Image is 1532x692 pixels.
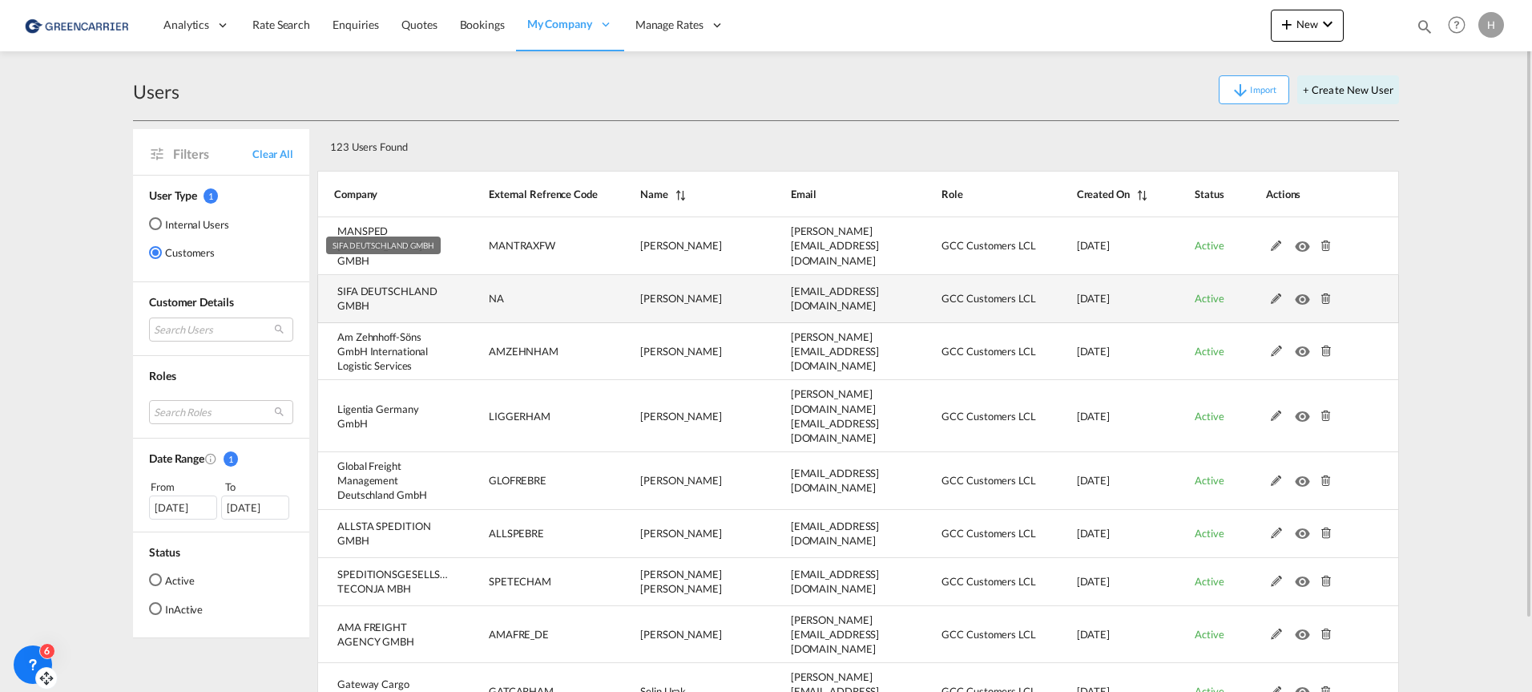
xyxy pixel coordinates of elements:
td: ALLSTA SPEDITION GMBH [317,510,449,558]
span: GCC Customers LCL [941,474,1035,487]
td: Jeanette Hamburg [600,380,751,452]
td: AMAFRE_DE [449,606,600,664]
th: Status [1155,171,1226,217]
td: Ligentia Germany GmbH [317,380,449,452]
td: GCC Customers LCL [901,452,1036,510]
md-icon: icon-eye [1295,471,1316,483]
span: Date Range [149,451,204,465]
td: Bastian Schaeper [600,558,751,606]
span: NA [489,292,504,305]
div: icon-magnify [1416,18,1433,42]
span: AMA FREIGHT AGENCY GMBH [337,621,414,648]
span: [DATE] [1077,575,1110,588]
div: H [1478,12,1504,38]
md-icon: icon-eye [1295,524,1316,535]
span: SPEDITIONSGESELLSCHAFT TECONJA MBH [337,568,474,595]
td: 2025-09-10 [1037,606,1155,664]
span: [EMAIL_ADDRESS][DOMAIN_NAME] [791,467,880,494]
md-radio-button: Internal Users [149,216,229,232]
span: GCC Customers LCL [941,345,1035,358]
td: GCC Customers LCL [901,323,1036,381]
span: [DATE] [1077,292,1110,305]
span: Active [1195,345,1224,358]
td: Global Freight Management Deutschland GmbH [317,452,449,510]
span: [PERSON_NAME] [PERSON_NAME] [640,568,722,595]
td: bschaeper@teconja.de [751,558,902,606]
span: [DATE] [1077,345,1110,358]
span: [PERSON_NAME][DOMAIN_NAME][EMAIL_ADDRESS][DOMAIN_NAME] [791,387,880,444]
md-icon: icon-magnify [1416,18,1433,35]
td: SPETECHAM [449,558,600,606]
span: [PERSON_NAME][EMAIL_ADDRESS][DOMAIN_NAME] [791,330,880,372]
td: 2025-09-15 [1037,380,1155,452]
span: [PERSON_NAME] [640,345,722,358]
span: Active [1195,239,1224,252]
md-icon: icon-eye [1295,342,1316,353]
span: Am Zehnhoff-Söns GmbH International Logistic Services [337,330,428,372]
td: GCC Customers LCL [901,217,1036,275]
td: GCC Customers LCL [901,510,1036,558]
td: MANTRAXFW [449,217,600,275]
span: [DATE] [1077,410,1110,423]
span: GCC Customers LCL [941,410,1035,423]
md-radio-button: InActive [149,601,203,617]
span: [PERSON_NAME] [640,292,722,305]
td: Am Zehnhoff-Söns GmbH International Logistic Services [317,323,449,381]
span: [PERSON_NAME] [640,474,722,487]
div: [DATE] [221,496,289,520]
span: [DATE] [1077,474,1110,487]
div: Help [1443,11,1478,40]
td: ALLSPEBRE [449,510,600,558]
td: AMZEHNHAM [449,323,600,381]
td: h.schroeder@amafreight.com [751,606,902,664]
td: h.juschas@gfm.world [751,452,902,510]
td: GCC Customers LCL [901,606,1036,664]
span: Help [1443,11,1470,38]
span: User Type [149,188,197,202]
span: 1 [224,451,238,467]
md-icon: icon-plus 400-fg [1277,14,1296,34]
span: ALLSTA SPEDITION GMBH [337,520,430,547]
td: Carsten Schuetz [600,217,751,275]
span: SIFA DEUTSCHLAND GMBH [337,285,437,312]
span: From To [DATE][DATE] [149,479,293,519]
th: Name [600,171,751,217]
span: GCC Customers LCL [941,527,1035,540]
span: GLOFREBRE [489,474,546,487]
span: [PERSON_NAME][EMAIL_ADDRESS][DOMAIN_NAME] [791,225,880,266]
span: LIGGERHAM [489,410,550,423]
span: 1 [204,188,218,204]
span: Roles [149,369,176,382]
span: Ligentia Germany GmbH [337,403,418,430]
span: Status [149,545,179,559]
md-icon: icon-eye [1295,407,1316,418]
span: Active [1195,527,1224,540]
th: Created On [1037,171,1155,217]
md-icon: icon-chevron-down [1318,14,1337,34]
span: ALLSPEBRE [489,527,544,540]
span: Active [1195,410,1224,423]
th: Actions [1226,171,1399,217]
td: carsten.schuetz@mansped-trans-al.de [751,217,902,275]
md-icon: icon-eye [1295,237,1316,248]
td: LIGGERHAM [449,380,600,452]
td: v.wiens@azs-group.com [751,323,902,381]
span: Bookings [460,18,505,31]
span: Quotes [401,18,437,31]
span: [DATE] [1077,628,1110,641]
td: GLOFREBRE [449,452,600,510]
th: Role [901,171,1036,217]
td: mcaillon@sifalogistics.com [751,275,902,323]
span: Global Freight Management Deutschland GmbH [337,459,426,501]
th: Company [317,171,449,217]
th: Email [751,171,902,217]
span: [PERSON_NAME] [640,239,722,252]
td: 2025-09-11 [1037,558,1155,606]
md-radio-button: Active [149,572,203,588]
span: GCC Customers LCL [941,628,1035,641]
td: GCC Customers LCL [901,275,1036,323]
span: AMZEHNHAM [489,345,558,358]
span: SPETECHAM [489,575,551,588]
div: From [149,479,220,495]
